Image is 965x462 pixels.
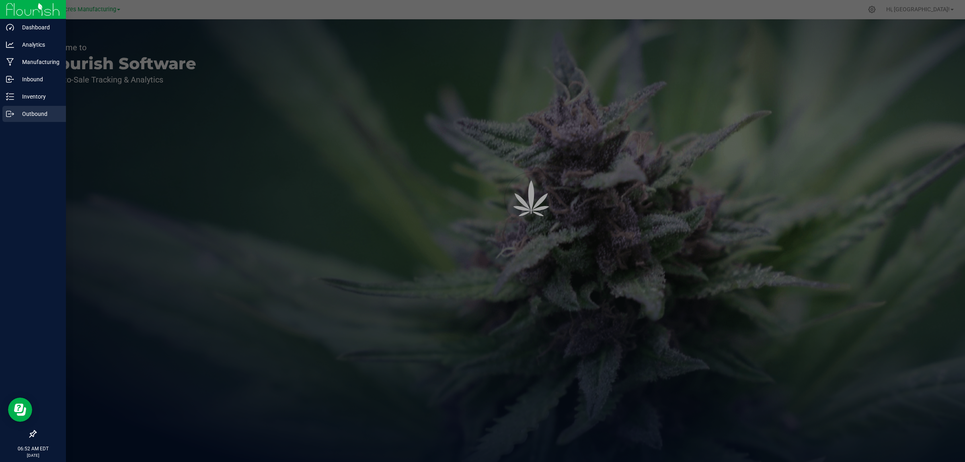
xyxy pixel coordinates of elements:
[14,92,62,101] p: Inventory
[14,23,62,32] p: Dashboard
[8,398,32,422] iframe: Resource center
[14,109,62,119] p: Outbound
[14,40,62,49] p: Analytics
[6,41,14,49] inline-svg: Analytics
[6,23,14,31] inline-svg: Dashboard
[4,452,62,458] p: [DATE]
[6,93,14,101] inline-svg: Inventory
[14,57,62,67] p: Manufacturing
[6,75,14,83] inline-svg: Inbound
[6,58,14,66] inline-svg: Manufacturing
[4,445,62,452] p: 06:52 AM EDT
[6,110,14,118] inline-svg: Outbound
[14,74,62,84] p: Inbound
